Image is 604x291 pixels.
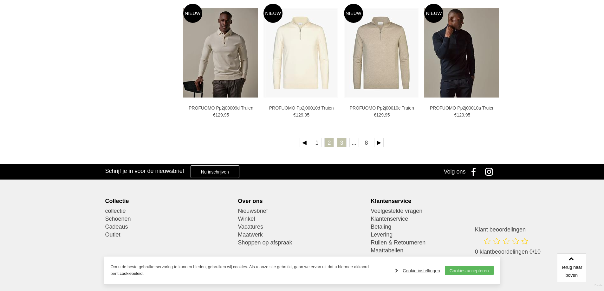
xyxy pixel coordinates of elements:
[557,254,586,282] a: Terug naar boven
[337,138,347,147] a: 3
[444,164,465,180] div: Volg ons
[213,112,216,117] span: €
[304,112,309,117] span: 95
[111,264,389,277] p: Om u de beste gebruikerservaring te kunnen bieden, gebruiken wij cookies. Als u onze site gebruik...
[344,8,419,98] img: PROFUOMO Pp2j00010c Truien
[347,105,417,111] a: PROFUOMO Pp2j00010c Truien
[215,112,223,117] span: 129
[105,207,233,215] a: collectie
[349,138,359,147] span: ...
[424,8,499,98] img: PROFUOMO Pp2j00010a Truien
[594,282,602,289] a: Divide
[105,231,233,239] a: Outlet
[324,138,334,147] a: 2
[371,207,499,215] a: Veelgestelde vragen
[371,198,499,205] div: Klantenservice
[105,168,184,174] h3: Schrijf je in voor de nieuwsbrief
[238,223,366,231] a: Vacatures
[371,247,499,255] a: Maattabellen
[105,215,233,223] a: Schoenen
[464,112,465,117] span: ,
[371,223,499,231] a: Betaling
[238,231,366,239] a: Maatwerk
[427,105,497,111] a: PROFUOMO Pp2j00010a Truien
[238,207,366,215] a: Nieuwsbrief
[371,231,499,239] a: Levering
[384,112,385,117] span: ,
[465,112,471,117] span: 95
[238,239,366,247] a: Shoppen op afspraak
[371,215,499,223] a: Klantenservice
[475,226,541,262] a: Klant beoordelingen 0 klantbeoordelingen 0/10
[267,105,336,111] a: PROFUOMO Pp2j00010d Truien
[457,112,464,117] span: 129
[362,138,371,147] a: 8
[293,112,296,117] span: €
[238,215,366,223] a: Winkel
[395,266,440,275] a: Cookie instellingen
[263,8,338,98] img: PROFUOMO Pp2j00010d Truien
[191,165,239,178] a: Nu inschrijven
[238,198,366,205] div: Over ons
[376,112,384,117] span: 129
[374,112,376,117] span: €
[475,226,541,233] h3: Klant beoordelingen
[183,8,258,98] img: PROFUOMO Pp2j00009d Truien
[371,239,499,247] a: Ruilen & Retourneren
[224,112,229,117] span: 95
[483,164,499,180] a: Instagram
[303,112,304,117] span: ,
[385,112,390,117] span: 95
[467,164,483,180] a: Facebook
[445,266,494,275] a: Cookies accepteren
[105,223,233,231] a: Cadeaus
[312,138,321,147] a: 1
[120,271,142,276] a: cookiebeleid
[454,112,457,117] span: €
[105,198,233,205] div: Collectie
[223,112,224,117] span: ,
[296,112,303,117] span: 129
[475,249,541,255] span: 0 klantbeoordelingen 0/10
[186,105,256,111] a: PROFUOMO Pp2j00009d Truien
